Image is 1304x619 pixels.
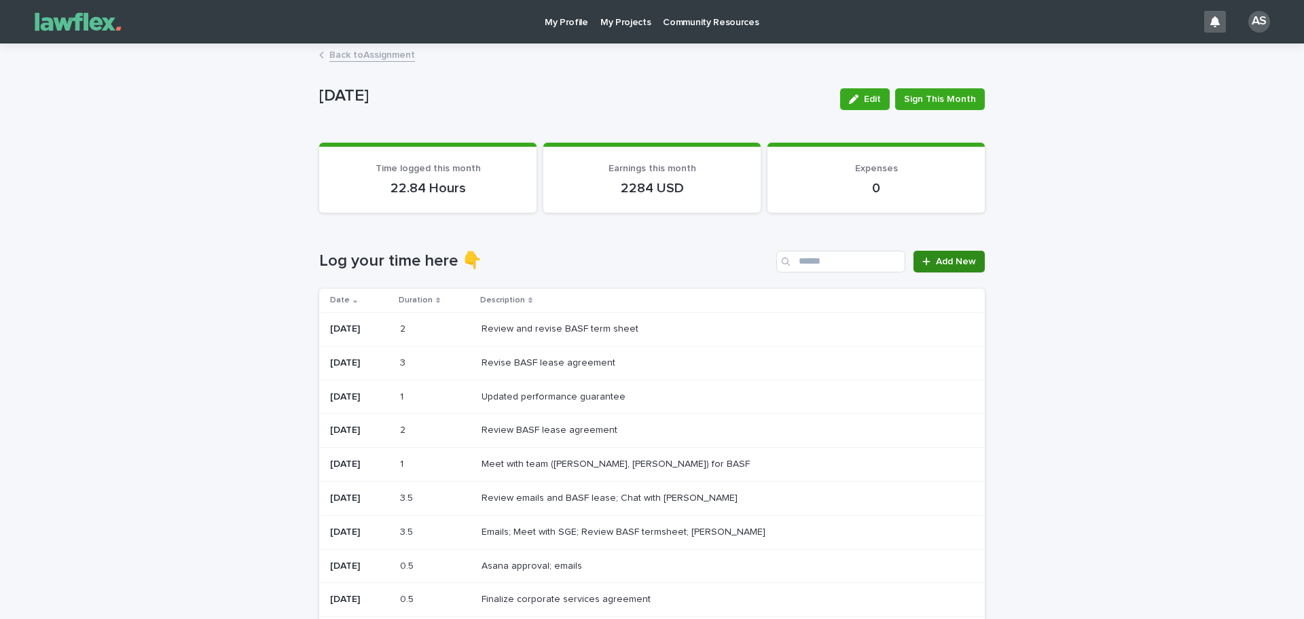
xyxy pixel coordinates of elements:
[482,422,620,436] p: Review BASF lease agreement
[400,490,416,504] p: 3.5
[482,355,618,369] p: Revise BASF lease agreement
[855,164,898,173] span: Expenses
[482,321,641,335] p: Review and revise BASF term sheet
[319,583,985,617] tr: [DATE]0.50.5 Finalize corporate services agreementFinalize corporate services agreement
[936,257,976,266] span: Add New
[400,321,408,335] p: 2
[330,493,389,504] p: [DATE]
[399,293,433,308] p: Duration
[400,524,416,538] p: 3.5
[400,456,406,470] p: 1
[330,594,389,605] p: [DATE]
[319,86,829,106] p: [DATE]
[904,92,976,106] span: Sign This Month
[895,88,985,110] button: Sign This Month
[330,391,389,403] p: [DATE]
[784,180,968,196] p: 0
[400,558,416,572] p: 0.5
[336,180,520,196] p: 22.84 Hours
[319,481,985,515] tr: [DATE]3.53.5 Review emails and BASF lease; Chat with [PERSON_NAME]Review emails and BASF lease; C...
[319,251,771,271] h1: Log your time here 👇
[319,549,985,583] tr: [DATE]0.50.5 Asana approval; emailsAsana approval; emails
[330,357,389,369] p: [DATE]
[376,164,481,173] span: Time logged this month
[480,293,525,308] p: Description
[482,389,628,403] p: Updated performance guarantee
[319,515,985,549] tr: [DATE]3.53.5 Emails; Meet with SGE; Review BASF termsheet; [PERSON_NAME]Emails; Meet with SGE; Re...
[1248,11,1270,33] div: AS
[913,251,985,272] a: Add New
[482,456,753,470] p: Meet with team ([PERSON_NAME], [PERSON_NAME]) for BASF
[776,251,905,272] input: Search
[319,448,985,482] tr: [DATE]11 Meet with team ([PERSON_NAME], [PERSON_NAME]) for BASFMeet with team ([PERSON_NAME], [PE...
[482,524,768,538] p: Emails; Meet with SGE; Review BASF termsheet; [PERSON_NAME]
[609,164,696,173] span: Earnings this month
[560,180,744,196] p: 2284 USD
[864,94,881,104] span: Edit
[319,414,985,448] tr: [DATE]22 Review BASF lease agreementReview BASF lease agreement
[329,46,415,62] a: Back toAssignment
[330,459,389,470] p: [DATE]
[400,591,416,605] p: 0.5
[482,558,585,572] p: Asana approval; emails
[482,490,740,504] p: Review emails and BASF lease; Chat with [PERSON_NAME]
[319,346,985,380] tr: [DATE]33 Revise BASF lease agreementRevise BASF lease agreement
[330,561,389,572] p: [DATE]
[319,312,985,346] tr: [DATE]22 Review and revise BASF term sheetReview and revise BASF term sheet
[330,323,389,335] p: [DATE]
[482,591,653,605] p: Finalize corporate services agreement
[400,422,408,436] p: 2
[400,355,408,369] p: 3
[400,389,406,403] p: 1
[27,8,129,35] img: Gnvw4qrBSHOAfo8VMhG6
[319,380,985,414] tr: [DATE]11 Updated performance guaranteeUpdated performance guarantee
[840,88,890,110] button: Edit
[330,425,389,436] p: [DATE]
[330,293,350,308] p: Date
[330,527,389,538] p: [DATE]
